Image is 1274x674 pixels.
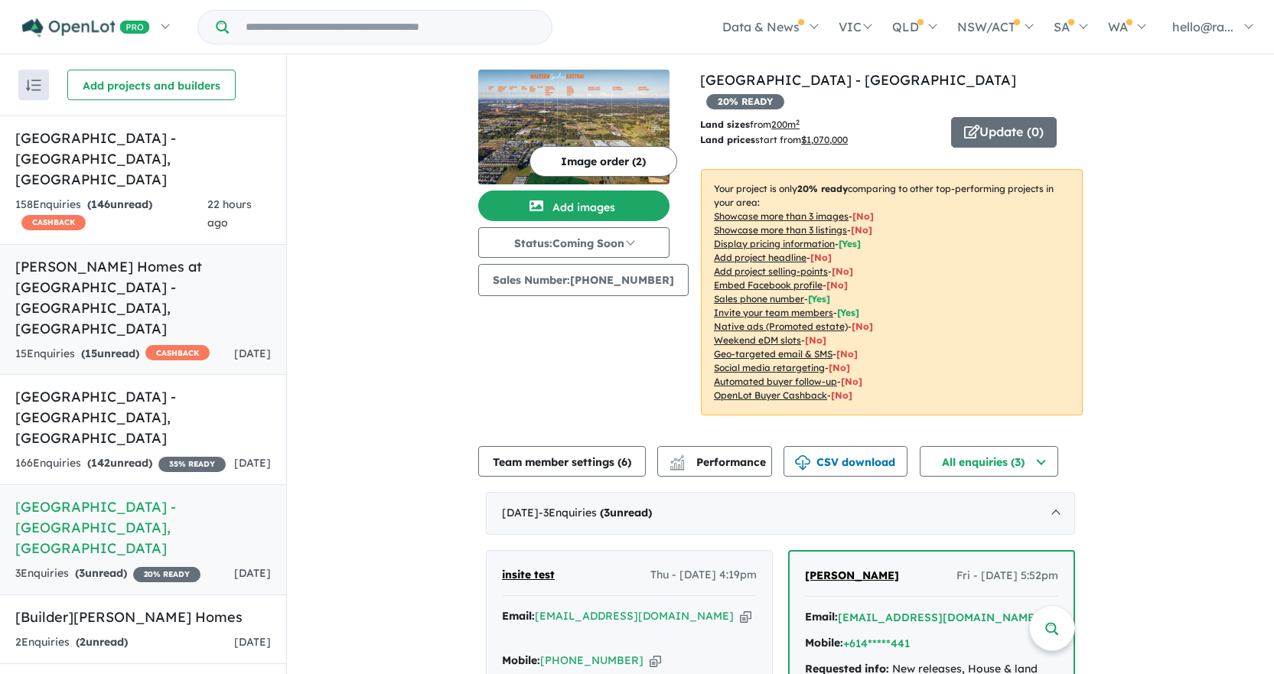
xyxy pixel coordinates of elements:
a: insite test [502,566,555,584]
u: Automated buyer follow-up [714,376,837,387]
img: Madison Gardens Estate - Austral [478,70,670,184]
u: Sales phone number [714,293,804,304]
span: [DATE] [234,347,271,360]
div: 15 Enquir ies [15,345,210,363]
h5: [GEOGRAPHIC_DATA] - [GEOGRAPHIC_DATA] , [GEOGRAPHIC_DATA] [15,128,271,190]
span: 3 [79,566,85,580]
button: Performance [657,446,772,477]
strong: Mobile: [805,636,843,650]
u: $ 1,070,000 [801,134,848,145]
span: 35 % READY [158,457,226,472]
div: 166 Enquir ies [15,454,226,473]
strong: Mobile: [502,653,540,667]
p: start from [700,132,940,148]
span: 15 [85,347,97,360]
a: [EMAIL_ADDRESS][DOMAIN_NAME] [535,609,734,623]
button: Add images [478,190,670,221]
button: Copy [650,653,661,669]
button: Update (0) [951,117,1057,148]
span: 3 [604,506,610,519]
u: Invite your team members [714,307,833,318]
span: [ No ] [852,210,874,222]
strong: ( unread) [600,506,652,519]
button: Copy [740,608,751,624]
strong: Email: [805,610,838,624]
span: [No] [829,362,850,373]
span: 146 [91,197,110,211]
span: [ Yes ] [837,307,859,318]
span: Performance [672,455,766,469]
button: Image order (2) [529,146,677,177]
a: [PERSON_NAME] [805,567,899,585]
p: from [700,117,940,132]
span: [ Yes ] [839,238,861,249]
span: [ No ] [851,224,872,236]
span: [DATE] [234,566,271,580]
b: 20 % ready [797,183,848,194]
span: hello@ra... [1172,19,1233,34]
span: [ No ] [826,279,848,291]
div: [DATE] [486,492,1075,535]
span: Thu - [DATE] 4:19pm [650,566,757,584]
span: CASHBACK [21,215,86,230]
a: [PHONE_NUMBER] [540,653,644,667]
button: CSV download [784,446,907,477]
h5: [GEOGRAPHIC_DATA] - [GEOGRAPHIC_DATA] , [GEOGRAPHIC_DATA] [15,386,271,448]
span: [ No ] [832,265,853,277]
h5: [Builder] [PERSON_NAME] Homes [15,607,271,627]
u: Add project selling-points [714,265,828,277]
strong: ( unread) [75,566,127,580]
u: Native ads (Promoted estate) [714,321,848,332]
sup: 2 [796,118,800,126]
u: OpenLot Buyer Cashback [714,389,827,401]
strong: Email: [502,609,535,623]
span: [No] [805,334,826,346]
u: Add project headline [714,252,806,263]
div: 2 Enquir ies [15,633,128,652]
h5: [GEOGRAPHIC_DATA] - [GEOGRAPHIC_DATA] , [GEOGRAPHIC_DATA] [15,497,271,558]
div: 158 Enquir ies [15,196,207,233]
span: CASHBACK [145,345,210,360]
u: Geo-targeted email & SMS [714,348,832,360]
span: insite test [502,568,555,581]
strong: ( unread) [87,456,152,470]
img: sort.svg [26,80,41,91]
button: Team member settings (6) [478,446,646,477]
u: Weekend eDM slots [714,334,801,346]
u: Embed Facebook profile [714,279,823,291]
span: [No] [831,389,852,401]
span: 6 [621,455,627,469]
u: Showcase more than 3 listings [714,224,847,236]
img: line-chart.svg [670,455,684,464]
h5: [PERSON_NAME] Homes at [GEOGRAPHIC_DATA] - [GEOGRAPHIC_DATA] , [GEOGRAPHIC_DATA] [15,256,271,339]
p: Your project is only comparing to other top-performing projects in your area: - - - - - - - - - -... [701,169,1083,415]
button: Status:Coming Soon [478,227,670,258]
span: - 3 Enquir ies [539,506,652,519]
span: [No] [836,348,858,360]
span: [No] [841,376,862,387]
span: [PERSON_NAME] [805,568,899,582]
u: Showcase more than 3 images [714,210,849,222]
span: [ Yes ] [808,293,830,304]
strong: ( unread) [81,347,139,360]
div: 3 Enquir ies [15,565,200,583]
span: 142 [91,456,110,470]
span: [ No ] [810,252,832,263]
strong: ( unread) [76,635,128,649]
b: Land prices [700,134,755,145]
button: Sales Number:[PHONE_NUMBER] [478,264,689,296]
span: 20 % READY [133,567,200,582]
img: download icon [795,455,810,470]
span: [No] [852,321,873,332]
u: Display pricing information [714,238,835,249]
span: [DATE] [234,456,271,470]
span: 20 % READY [706,94,784,109]
span: 22 hours ago [207,197,252,230]
b: Land sizes [700,119,750,130]
button: Add projects and builders [67,70,236,100]
img: Openlot PRO Logo White [22,18,150,37]
img: bar-chart.svg [670,460,685,470]
u: Social media retargeting [714,362,825,373]
u: 200 m [771,119,800,130]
